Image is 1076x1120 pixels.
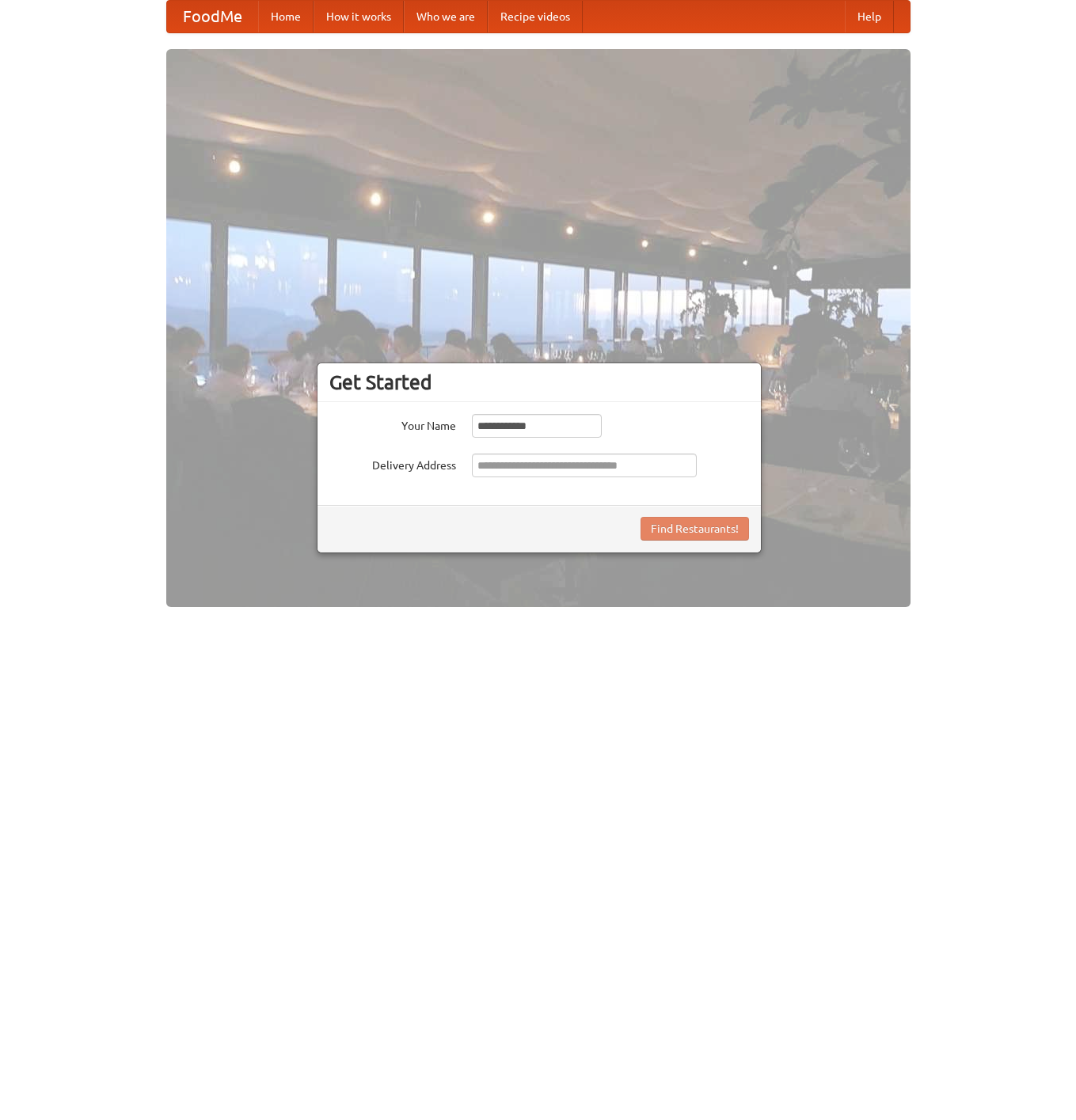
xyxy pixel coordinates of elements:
[329,414,456,434] label: Your Name
[167,1,258,32] a: FoodMe
[641,517,749,541] button: Find Restaurants!
[488,1,583,32] a: Recipe videos
[845,1,894,32] a: Help
[404,1,488,32] a: Who we are
[329,454,456,473] label: Delivery Address
[329,370,749,394] h3: Get Started
[314,1,404,32] a: How it works
[258,1,314,32] a: Home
